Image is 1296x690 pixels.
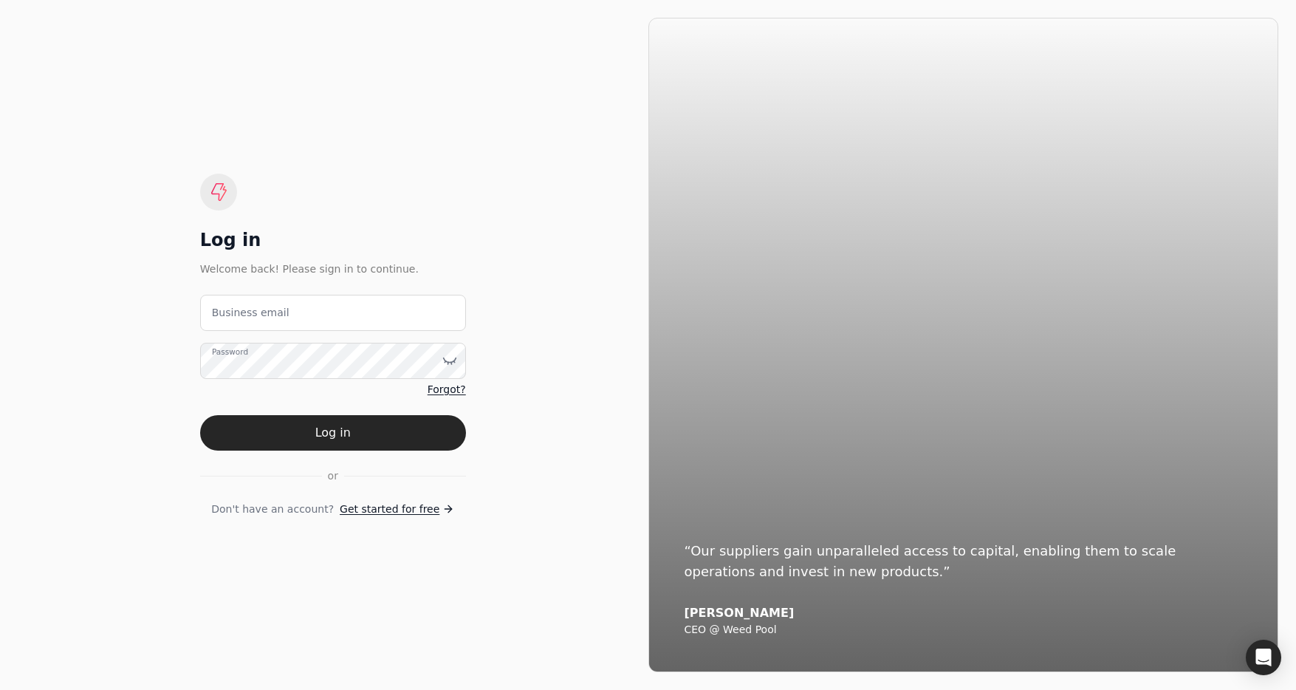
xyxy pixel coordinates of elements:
div: “Our suppliers gain unparalleled access to capital, enabling them to scale operations and invest ... [685,541,1243,582]
div: Open Intercom Messenger [1246,640,1281,675]
button: Log in [200,415,466,451]
div: CEO @ Weed Pool [685,624,1243,637]
a: Get started for free [340,502,454,517]
div: [PERSON_NAME] [685,606,1243,621]
span: Don't have an account? [211,502,334,517]
span: or [328,468,338,484]
span: Get started for free [340,502,439,517]
a: Forgot? [428,382,466,397]
label: Password [212,346,248,358]
label: Business email [212,305,289,321]
div: Welcome back! Please sign in to continue. [200,261,466,277]
div: Log in [200,228,466,252]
